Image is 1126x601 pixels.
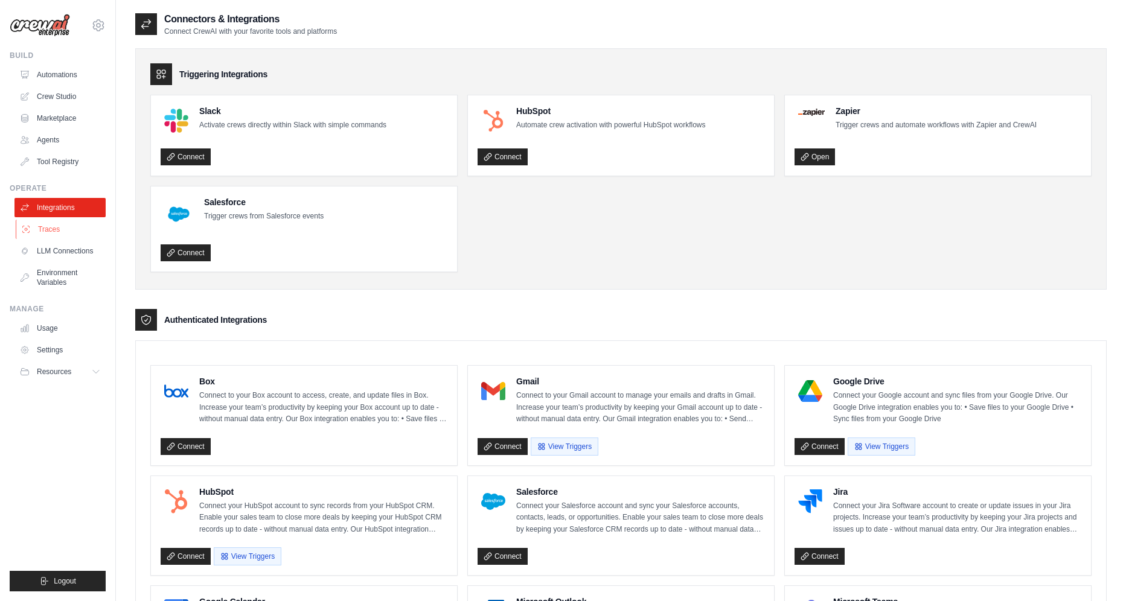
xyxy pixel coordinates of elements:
[164,12,337,27] h2: Connectors & Integrations
[199,105,386,117] h4: Slack
[161,244,211,261] a: Connect
[161,548,211,565] a: Connect
[204,196,324,208] h4: Salesforce
[164,379,188,403] img: Box Logo
[164,200,193,229] img: Salesforce Logo
[37,367,71,377] span: Resources
[848,437,915,456] button: View Triggers
[214,547,281,565] button: View Triggers
[481,379,505,403] img: Gmail Logo
[795,148,835,165] a: Open
[478,148,528,165] a: Connect
[199,119,386,132] p: Activate crews directly within Slack with simple commands
[164,314,267,326] h3: Authenticated Integrations
[836,105,1037,117] h4: Zapier
[14,130,106,150] a: Agents
[14,241,106,261] a: LLM Connections
[54,576,76,586] span: Logout
[164,489,188,514] img: HubSpot Logo
[199,500,447,536] p: Connect your HubSpot account to sync records from your HubSpot CRM. Enable your sales team to clo...
[516,486,764,498] h4: Salesforce
[14,319,106,338] a: Usage
[516,119,705,132] p: Automate crew activation with powerful HubSpot workflows
[833,390,1081,425] p: Connect your Google account and sync files from your Google Drive. Our Google Drive integration e...
[14,152,106,171] a: Tool Registry
[164,27,337,36] p: Connect CrewAI with your favorite tools and platforms
[795,548,845,565] a: Connect
[164,109,188,133] img: Slack Logo
[516,390,764,425] p: Connect to your Gmail account to manage your emails and drafts in Gmail. Increase your team’s pro...
[179,68,267,80] h3: Triggering Integrations
[14,198,106,217] a: Integrations
[16,220,107,239] a: Traces
[10,183,106,193] div: Operate
[795,438,845,455] a: Connect
[478,438,528,455] a: Connect
[798,489,822,514] img: Jira Logo
[10,14,70,37] img: Logo
[10,571,106,591] button: Logout
[14,65,106,84] a: Automations
[10,304,106,314] div: Manage
[481,489,505,514] img: Salesforce Logo
[531,437,598,456] button: View Triggers
[14,87,106,106] a: Crew Studio
[478,548,528,565] a: Connect
[199,486,447,498] h4: HubSpot
[199,375,447,387] h4: Box
[516,375,764,387] h4: Gmail
[833,375,1081,387] h4: Google Drive
[14,109,106,128] a: Marketplace
[516,500,764,536] p: Connect your Salesforce account and sync your Salesforce accounts, contacts, leads, or opportunit...
[798,109,825,116] img: Zapier Logo
[836,119,1037,132] p: Trigger crews and automate workflows with Zapier and CrewAI
[10,51,106,60] div: Build
[161,148,211,165] a: Connect
[833,486,1081,498] h4: Jira
[161,438,211,455] a: Connect
[14,340,106,360] a: Settings
[516,105,705,117] h4: HubSpot
[204,211,324,223] p: Trigger crews from Salesforce events
[14,362,106,381] button: Resources
[833,500,1081,536] p: Connect your Jira Software account to create or update issues in your Jira projects. Increase you...
[14,263,106,292] a: Environment Variables
[199,390,447,425] p: Connect to your Box account to access, create, and update files in Box. Increase your team’s prod...
[481,109,505,133] img: HubSpot Logo
[798,379,822,403] img: Google Drive Logo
